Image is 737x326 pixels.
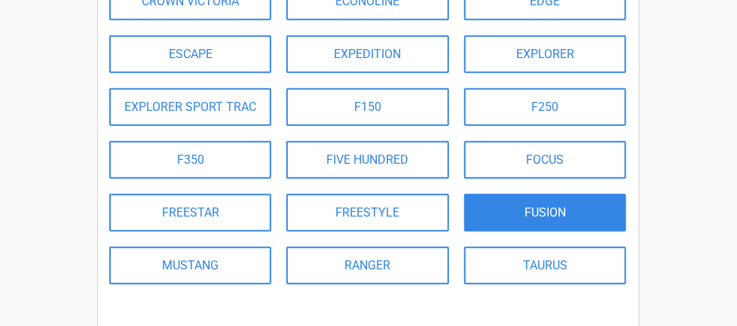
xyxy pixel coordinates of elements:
[286,247,448,284] a: RANGER
[464,88,626,126] a: F250
[464,141,626,179] a: FOCUS
[286,88,448,126] a: F150
[464,247,626,284] a: TAURUS
[464,35,626,73] a: EXPLORER
[286,194,448,232] a: FREESTYLE
[286,141,448,179] a: FIVE HUNDRED
[109,141,271,179] a: F350
[109,35,271,73] a: ESCAPE
[109,88,271,126] a: EXPLORER SPORT TRAC
[109,194,271,232] a: FREESTAR
[109,247,271,284] a: MUSTANG
[286,35,448,73] a: EXPEDITION
[464,194,626,232] a: FUSION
